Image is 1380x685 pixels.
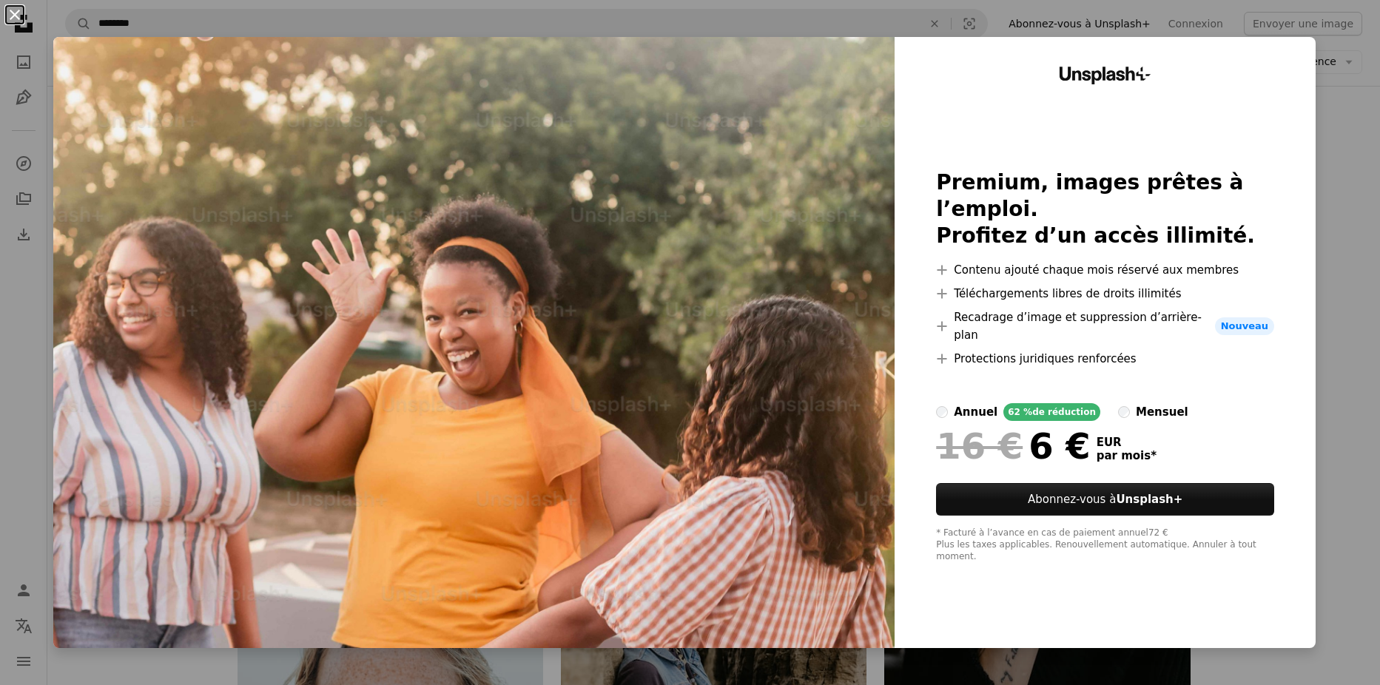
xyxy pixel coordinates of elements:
div: mensuel [1136,403,1188,421]
span: Nouveau [1215,317,1274,335]
div: 62 % de réduction [1003,403,1100,421]
button: Abonnez-vous àUnsplash+ [936,483,1274,516]
span: par mois * [1097,449,1157,462]
input: mensuel [1118,406,1130,418]
span: EUR [1097,436,1157,449]
input: annuel62 %de réduction [936,406,948,418]
div: * Facturé à l’avance en cas de paiement annuel 72 € Plus les taxes applicables. Renouvellement au... [936,527,1274,563]
div: 6 € [936,427,1090,465]
h2: Premium, images prêtes à l’emploi. Profitez d’un accès illimité. [936,169,1274,249]
span: 16 € [936,427,1023,465]
div: annuel [954,403,997,421]
li: Protections juridiques renforcées [936,350,1274,368]
li: Recadrage d’image et suppression d’arrière-plan [936,308,1274,344]
strong: Unsplash+ [1116,493,1182,506]
li: Contenu ajouté chaque mois réservé aux membres [936,261,1274,279]
li: Téléchargements libres de droits illimités [936,285,1274,303]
